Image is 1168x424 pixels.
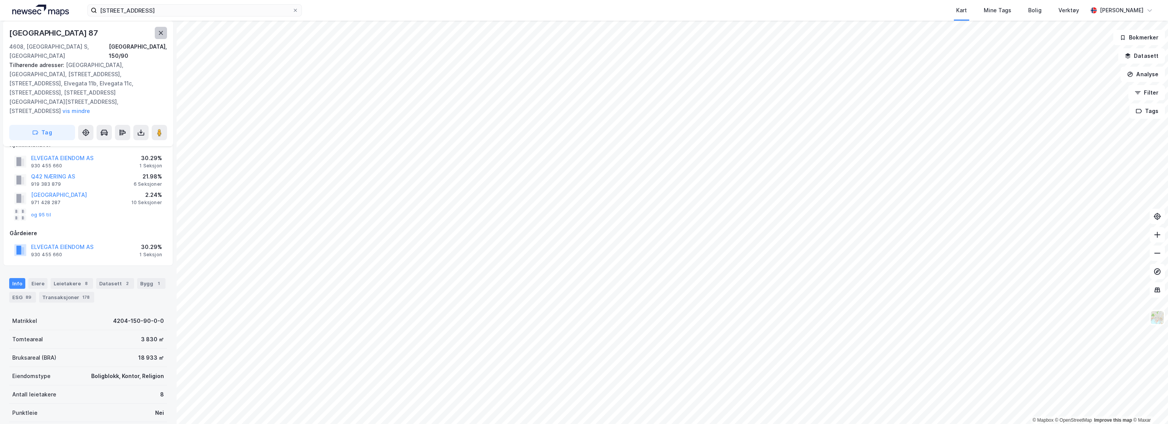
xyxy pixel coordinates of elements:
[109,42,167,61] div: [GEOGRAPHIC_DATA], 150/90
[12,390,56,399] div: Antall leietakere
[12,335,43,344] div: Tomteareal
[12,5,69,16] img: logo.a4113a55bc3d86da70a041830d287a7e.svg
[1100,6,1143,15] div: [PERSON_NAME]
[1128,85,1165,100] button: Filter
[31,252,62,258] div: 930 455 660
[134,172,162,181] div: 21.98%
[138,353,164,362] div: 18 933 ㎡
[12,353,56,362] div: Bruksareal (BRA)
[82,280,90,287] div: 8
[12,372,51,381] div: Eiendomstype
[96,278,134,289] div: Datasett
[1028,6,1042,15] div: Bolig
[113,316,164,326] div: 4204-150-90-0-0
[137,278,165,289] div: Bygg
[9,61,161,116] div: [GEOGRAPHIC_DATA], [GEOGRAPHIC_DATA], [STREET_ADDRESS], [STREET_ADDRESS], Elvegata 11b, Elvegata ...
[139,163,162,169] div: 1 Seksjon
[141,335,164,344] div: 3 830 ㎡
[9,125,75,140] button: Tag
[1058,6,1079,15] div: Verktøy
[12,408,38,417] div: Punktleie
[1150,310,1165,325] img: Z
[24,293,33,301] div: 89
[10,229,167,238] div: Gårdeiere
[139,252,162,258] div: 1 Seksjon
[31,181,61,187] div: 919 383 879
[1055,417,1092,423] a: OpenStreetMap
[9,278,25,289] div: Info
[956,6,967,15] div: Kart
[28,278,48,289] div: Eiere
[81,293,91,301] div: 178
[1113,30,1165,45] button: Bokmerker
[155,408,164,417] div: Nei
[91,372,164,381] div: Boligblokk, Kontor, Religion
[1032,417,1053,423] a: Mapbox
[155,280,162,287] div: 1
[9,27,100,39] div: [GEOGRAPHIC_DATA] 87
[9,42,109,61] div: 4608, [GEOGRAPHIC_DATA] S, [GEOGRAPHIC_DATA]
[1094,417,1132,423] a: Improve this map
[984,6,1011,15] div: Mine Tags
[39,292,94,303] div: Transaksjoner
[134,181,162,187] div: 6 Seksjoner
[1120,67,1165,82] button: Analyse
[131,200,162,206] div: 10 Seksjoner
[131,190,162,200] div: 2.24%
[1129,103,1165,119] button: Tags
[97,5,292,16] input: Søk på adresse, matrikkel, gårdeiere, leietakere eller personer
[160,390,164,399] div: 8
[1130,387,1168,424] div: Kontrollprogram for chat
[123,280,131,287] div: 2
[51,278,93,289] div: Leietakere
[31,200,61,206] div: 971 428 287
[12,316,37,326] div: Matrikkel
[1118,48,1165,64] button: Datasett
[31,163,62,169] div: 930 455 660
[1130,387,1168,424] iframe: Chat Widget
[9,62,66,68] span: Tilhørende adresser:
[139,242,162,252] div: 30.29%
[139,154,162,163] div: 30.29%
[9,292,36,303] div: ESG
